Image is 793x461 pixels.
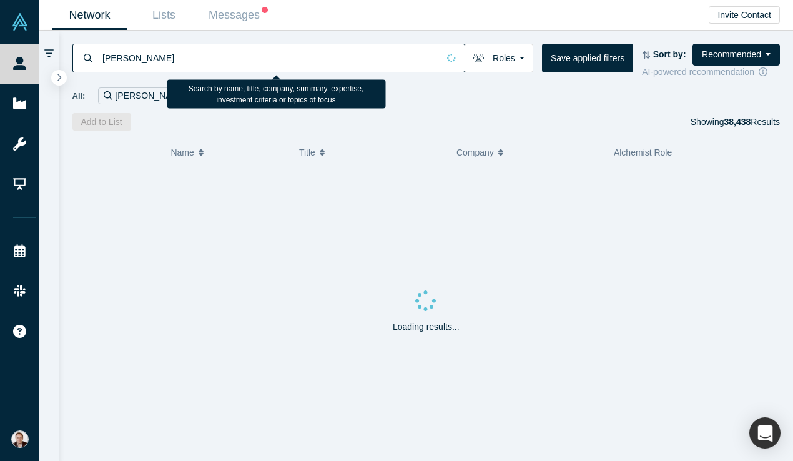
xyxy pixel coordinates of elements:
[642,66,780,79] div: AI-powered recommendation
[170,139,194,166] span: Name
[614,147,672,157] span: Alchemist Role
[201,1,275,30] a: Messages
[456,139,494,166] span: Company
[11,430,29,448] img: Alex Shevelenko's Account
[542,44,633,72] button: Save applied filters
[709,6,780,24] button: Invite Contact
[456,139,601,166] button: Company
[692,44,780,66] button: Recommended
[724,117,751,127] strong: 38,438
[465,44,533,72] button: Roles
[101,43,438,72] input: Search by name, title, company, summary, expertise, investment criteria or topics of focus
[653,49,686,59] strong: Sort by:
[299,139,443,166] button: Title
[52,1,127,30] a: Network
[187,89,196,103] button: Remove Filter
[72,90,86,102] span: All:
[98,87,202,104] div: [PERSON_NAME]
[11,13,29,31] img: Alchemist Vault Logo
[72,113,131,131] button: Add to List
[127,1,201,30] a: Lists
[393,320,460,334] p: Loading results...
[299,139,315,166] span: Title
[691,113,780,131] div: Showing
[724,117,780,127] span: Results
[170,139,286,166] button: Name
